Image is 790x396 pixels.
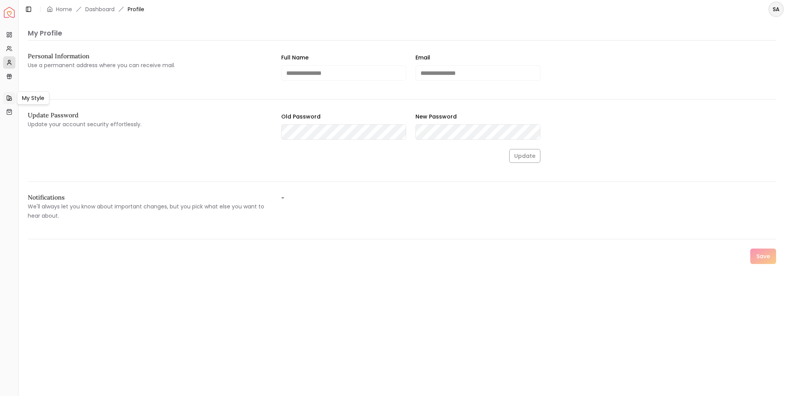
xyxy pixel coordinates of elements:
[128,5,144,13] span: Profile
[4,7,15,18] a: Spacejoy
[281,54,309,61] label: Full Name
[56,5,72,13] a: Home
[28,112,269,118] h2: Update Password
[85,5,115,13] a: Dashboard
[28,53,269,59] h2: Personal Information
[281,113,321,120] label: Old Password
[415,54,430,61] label: Email
[415,113,457,120] label: New Password
[28,120,269,129] p: Update your account security effortlessly.
[769,2,783,16] span: SA
[768,2,784,17] button: SA
[28,194,269,200] h2: Notifications
[47,5,144,13] nav: breadcrumb
[28,61,269,70] p: Use a permanent address where you can receive mail.
[17,91,49,105] div: My Style
[28,28,776,39] p: My Profile
[281,194,522,220] label: -
[28,202,269,220] p: We'll always let you know about important changes, but you pick what else you want to hear about.
[4,7,15,18] img: Spacejoy Logo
